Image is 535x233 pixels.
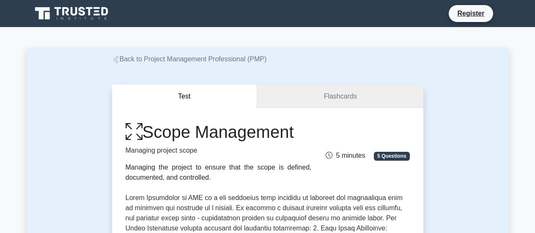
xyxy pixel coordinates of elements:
span: 5 minutes [326,152,365,159]
span: 5 Questions [374,152,409,160]
h1: Scope Management [126,122,312,142]
p: Managing project scope [126,145,312,156]
a: Flashcards [257,85,423,109]
div: Managing the project to ensure that the scope is defined, documented, and controlled. [126,162,312,183]
a: Register [452,8,489,19]
a: Back to Project Management Professional (PMP) [112,55,267,63]
button: Test [112,85,258,109]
